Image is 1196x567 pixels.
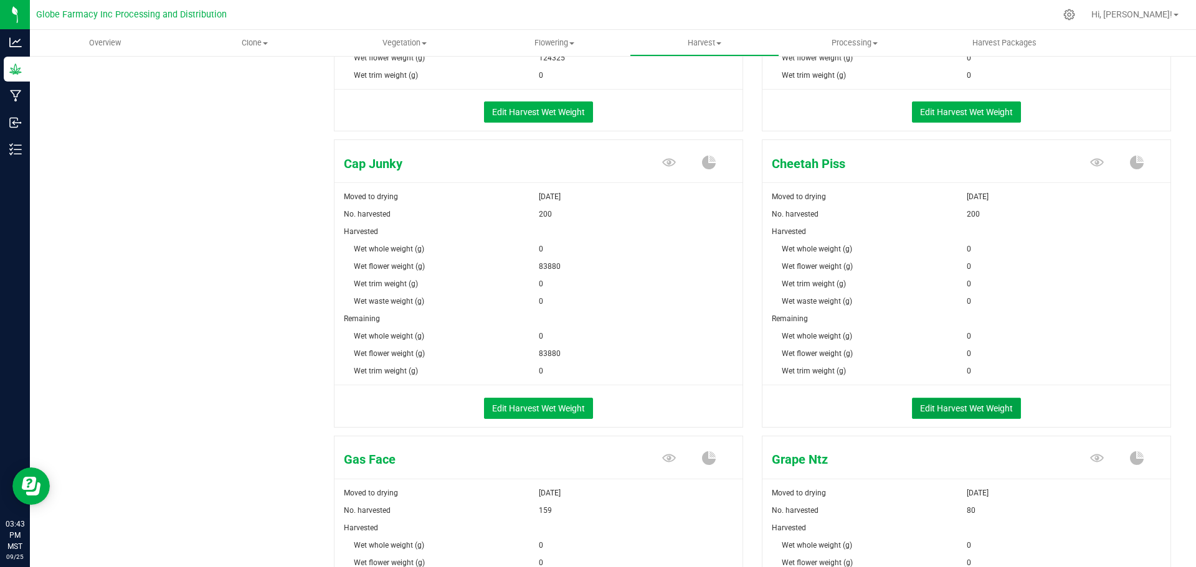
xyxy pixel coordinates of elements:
[354,349,425,358] span: Wet flower weight (g)
[967,502,975,519] span: 80
[630,37,779,49] span: Harvest
[539,327,543,345] span: 0
[180,30,330,56] a: Clone
[912,101,1021,123] button: Edit Harvest Wet Weight
[772,506,819,515] span: No. harvested
[36,9,227,20] span: Globe Farmacy Inc Processing and Distribution
[354,367,418,375] span: Wet trim weight (g)
[1091,9,1172,19] span: Hi, [PERSON_NAME]!
[772,210,819,218] span: No. harvested
[772,314,808,323] span: Remaining
[9,116,22,129] inline-svg: Inbound
[539,362,543,380] span: 0
[772,192,826,201] span: Moved to drying
[539,537,543,554] span: 0
[912,398,1021,419] button: Edit Harvest Wet Weight
[762,450,1034,469] span: Grape Ntz
[354,245,424,253] span: Wet whole weight (g)
[9,63,22,75] inline-svg: Grow
[354,71,418,80] span: Wet trim weight (g)
[782,262,853,271] span: Wet flower weight (g)
[967,205,980,223] span: 200
[480,30,630,56] a: Flowering
[354,297,424,306] span: Wet waste weight (g)
[6,552,24,561] p: 09/25
[330,30,480,56] a: Vegetation
[9,143,22,156] inline-svg: Inventory
[1061,9,1077,21] div: Manage settings
[779,30,929,56] a: Processing
[344,523,378,532] span: Harvested
[12,467,50,505] iframe: Resource center
[967,327,971,345] span: 0
[9,36,22,49] inline-svg: Analytics
[539,67,543,84] span: 0
[484,101,593,123] button: Edit Harvest Wet Weight
[967,537,971,554] span: 0
[344,314,380,323] span: Remaining
[354,541,424,550] span: Wet whole weight (g)
[782,71,846,80] span: Wet trim weight (g)
[539,205,552,223] span: 200
[782,541,852,550] span: Wet whole weight (g)
[354,558,425,567] span: Wet flower weight (g)
[354,332,424,340] span: Wet whole weight (g)
[539,275,543,293] span: 0
[539,345,561,362] span: 83880
[967,275,971,293] span: 0
[782,279,846,288] span: Wet trim weight (g)
[335,154,606,173] span: Cap Junky
[354,54,425,62] span: Wet flower weight (g)
[484,398,593,419] button: Edit Harvest Wet Weight
[782,332,852,340] span: Wet whole weight (g)
[929,30,1080,56] a: Harvest Packages
[72,37,138,49] span: Overview
[344,227,378,236] span: Harvested
[967,345,971,362] span: 0
[539,240,543,258] span: 0
[480,37,629,49] span: Flowering
[354,262,425,271] span: Wet flower weight (g)
[967,362,971,380] span: 0
[344,506,391,515] span: No. harvested
[772,523,806,532] span: Harvested
[539,49,565,67] span: 124325
[967,258,971,275] span: 0
[539,293,543,310] span: 0
[330,37,479,49] span: Vegetation
[780,37,929,49] span: Processing
[354,279,418,288] span: Wet trim weight (g)
[967,188,989,205] span: [DATE]
[956,37,1053,49] span: Harvest Packages
[782,245,852,253] span: Wet whole weight (g)
[30,30,180,56] a: Overview
[539,188,561,205] span: [DATE]
[772,227,806,236] span: Harvested
[6,518,24,552] p: 03:43 PM MST
[967,293,971,310] span: 0
[630,30,780,56] a: Harvest
[344,192,398,201] span: Moved to drying
[967,240,971,258] span: 0
[344,210,391,218] span: No. harvested
[539,258,561,275] span: 83880
[344,489,398,497] span: Moved to drying
[782,558,853,567] span: Wet flower weight (g)
[539,484,561,502] span: [DATE]
[967,49,971,67] span: 0
[335,450,606,469] span: Gas Face
[762,154,1034,173] span: Cheetah Piss
[9,90,22,102] inline-svg: Manufacturing
[772,489,826,497] span: Moved to drying
[782,367,846,375] span: Wet trim weight (g)
[967,67,971,84] span: 0
[782,349,853,358] span: Wet flower weight (g)
[539,502,552,519] span: 159
[967,484,989,502] span: [DATE]
[782,297,852,306] span: Wet waste weight (g)
[181,37,330,49] span: Clone
[782,54,853,62] span: Wet flower weight (g)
